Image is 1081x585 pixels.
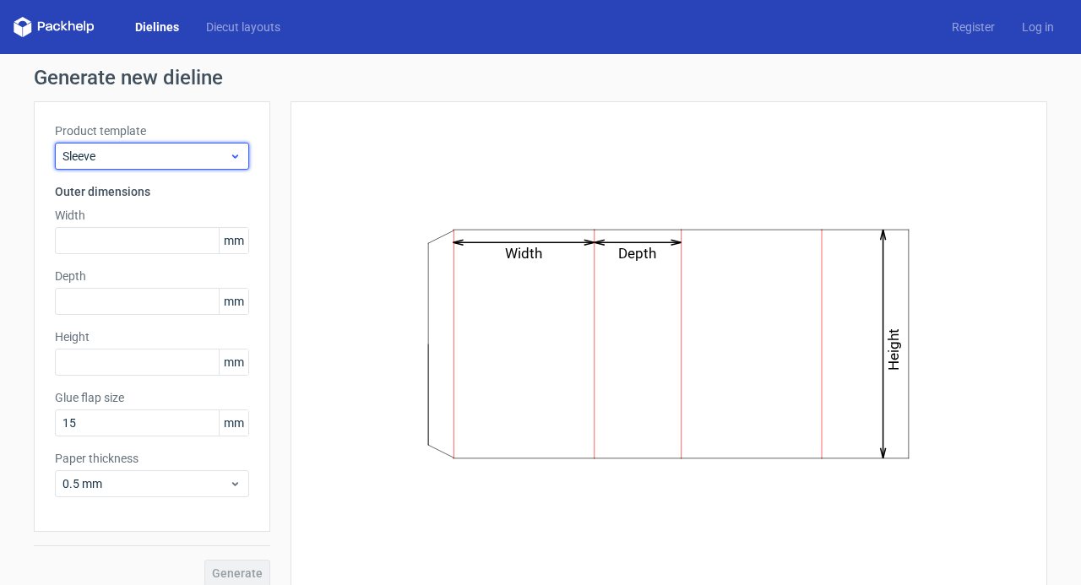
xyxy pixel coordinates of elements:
h3: Outer dimensions [55,183,249,200]
a: Log in [1008,19,1067,35]
text: Height [886,328,903,371]
label: Width [55,207,249,224]
span: mm [219,289,248,314]
label: Depth [55,268,249,284]
a: Dielines [122,19,193,35]
span: mm [219,410,248,436]
label: Paper thickness [55,450,249,467]
text: Depth [619,245,657,262]
span: Sleeve [62,148,229,165]
a: Register [938,19,1008,35]
h1: Generate new dieline [34,68,1047,88]
label: Glue flap size [55,389,249,406]
label: Product template [55,122,249,139]
text: Width [506,245,543,262]
span: mm [219,349,248,375]
span: 0.5 mm [62,475,229,492]
a: Diecut layouts [193,19,294,35]
label: Height [55,328,249,345]
span: mm [219,228,248,253]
